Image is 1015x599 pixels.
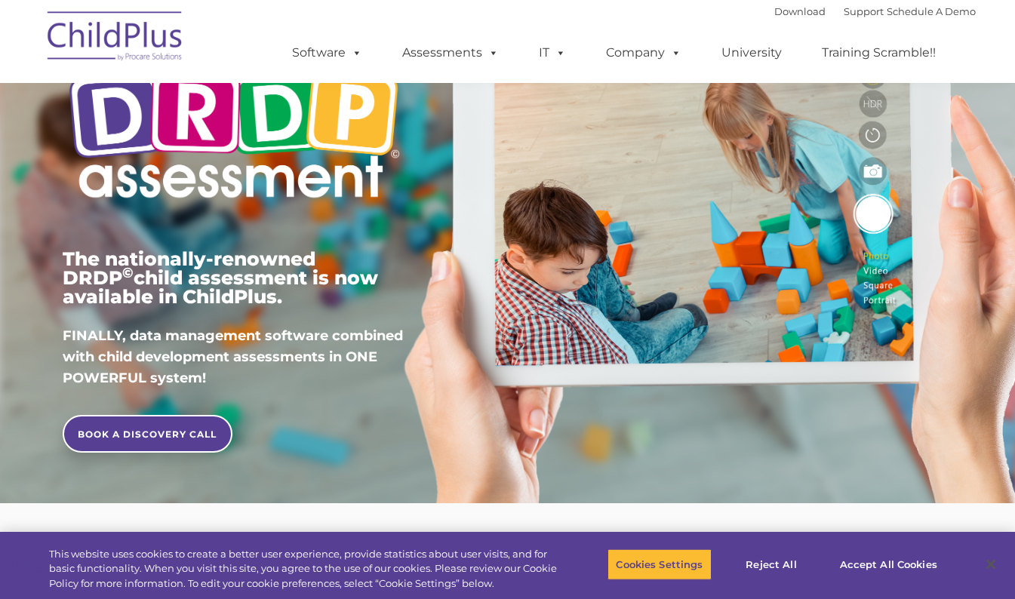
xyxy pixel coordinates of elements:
[63,415,232,453] a: BOOK A DISCOVERY CALL
[807,38,951,68] a: Training Scramble!!
[524,38,581,68] a: IT
[63,247,378,308] span: The nationally-renowned DRDP child assessment is now available in ChildPlus.
[844,5,884,17] a: Support
[832,548,946,580] button: Accept All Cookies
[591,38,697,68] a: Company
[40,1,191,76] img: ChildPlus by Procare Solutions
[122,264,134,281] sup: ©
[277,38,377,68] a: Software
[974,548,1007,581] button: Close
[387,38,514,68] a: Assessments
[63,15,405,223] img: Copyright - DRDP Logo Light
[887,5,976,17] a: Schedule A Demo
[706,38,797,68] a: University
[63,327,403,386] span: FINALLY, data management software combined with child development assessments in ONE POWERFUL sys...
[49,547,558,591] div: This website uses cookies to create a better user experience, provide statistics about user visit...
[724,548,819,580] button: Reject All
[607,548,711,580] button: Cookies Settings
[774,5,976,17] font: |
[774,5,826,17] a: Download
